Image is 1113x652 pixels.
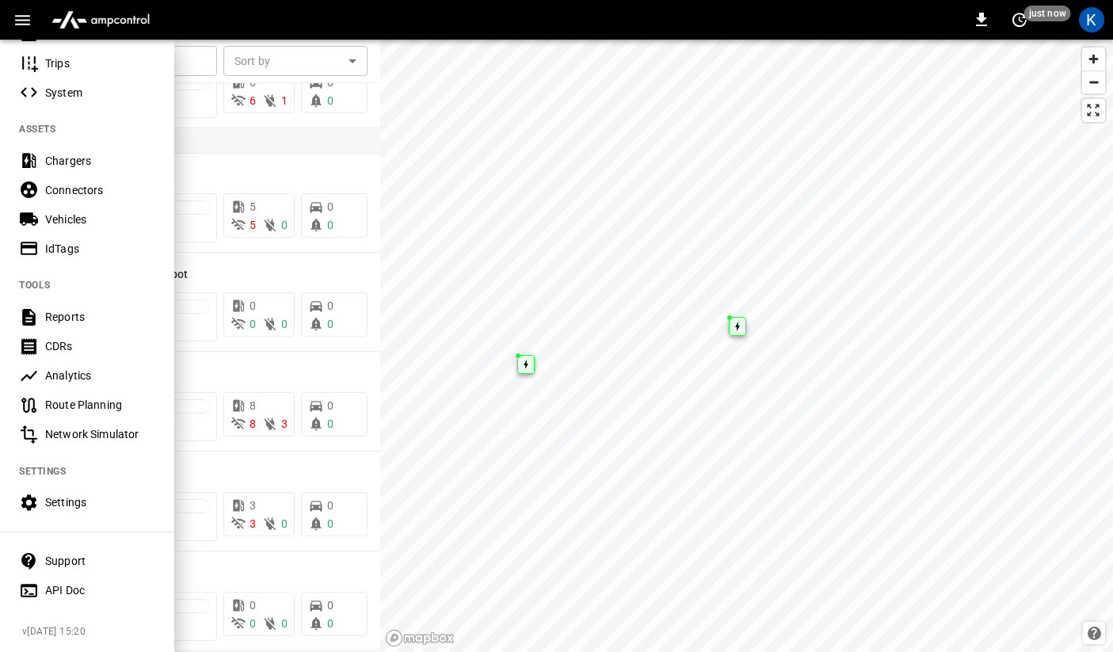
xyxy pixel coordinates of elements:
[45,153,155,169] div: Chargers
[45,309,155,325] div: Reports
[45,182,155,198] div: Connectors
[45,368,155,383] div: Analytics
[45,55,155,71] div: Trips
[45,5,156,35] img: ampcontrol.io logo
[45,241,155,257] div: IdTags
[45,338,155,354] div: CDRs
[22,624,162,640] span: v [DATE] 15:20
[1024,6,1071,21] span: just now
[45,494,155,510] div: Settings
[1079,7,1104,32] div: profile-icon
[45,582,155,598] div: API Doc
[45,397,155,413] div: Route Planning
[45,212,155,227] div: Vehicles
[45,426,155,442] div: Network Simulator
[1007,7,1032,32] button: set refresh interval
[45,85,155,101] div: System
[45,553,155,569] div: Support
